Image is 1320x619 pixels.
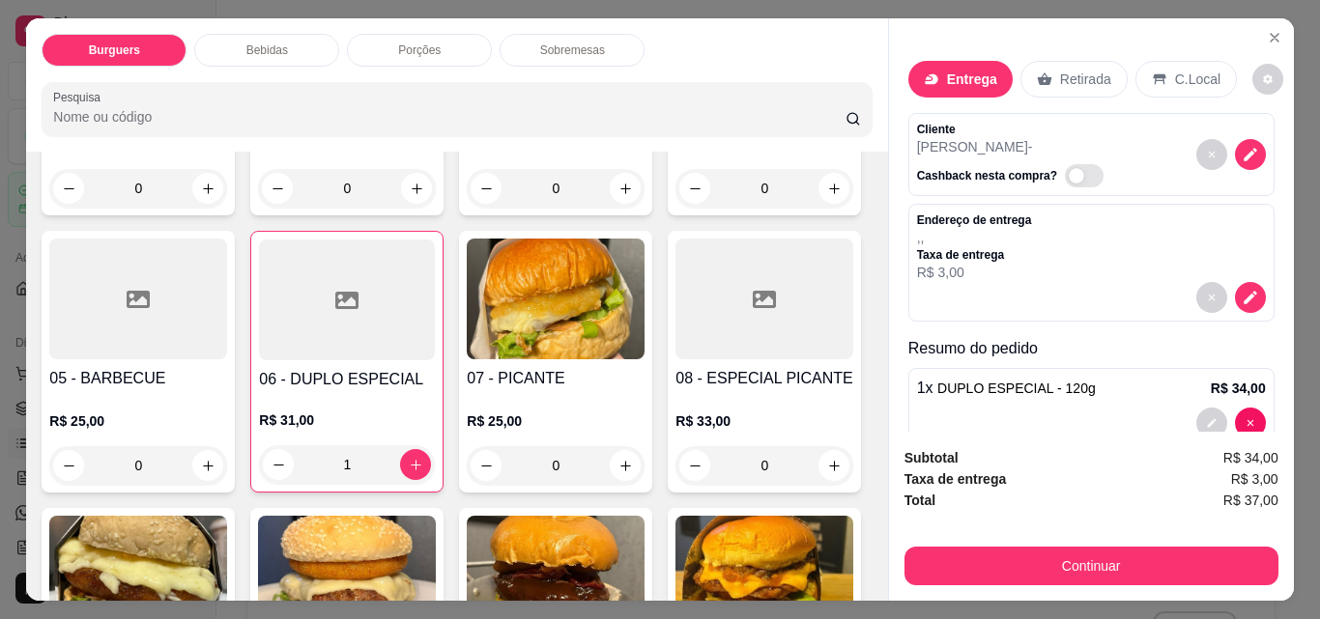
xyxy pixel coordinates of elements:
[1223,490,1278,511] span: R$ 37,00
[908,337,1275,360] p: Resumo do pedido
[917,168,1057,183] p: Cashback nesta compra?
[259,368,435,391] h4: 06 - DUPLO ESPECIAL
[398,42,441,58] p: Porções
[917,247,1032,263] p: Taxa de entrega
[947,70,997,89] p: Entrega
[917,212,1032,228] p: Endereço de entrega
[467,411,645,431] p: R$ 25,00
[1196,282,1227,313] button: decrease-product-quantity
[1231,468,1278,490] span: R$ 3,00
[675,367,853,390] h4: 08 - ESPECIAL PICANTE
[1211,379,1266,398] p: R$ 34,00
[53,107,846,127] input: Pesquisa
[1235,139,1266,170] button: decrease-product-quantity
[1060,70,1111,89] p: Retirada
[917,137,1111,156] p: [PERSON_NAME] -
[467,367,645,390] h4: 07 - PICANTE
[1235,282,1266,313] button: decrease-product-quantity
[675,411,853,431] p: R$ 33,00
[917,228,1032,247] p: , ,
[904,492,935,508] strong: Total
[904,450,959,465] strong: Subtotal
[540,42,605,58] p: Sobremesas
[1223,447,1278,468] span: R$ 34,00
[937,380,1096,396] span: DUPLO ESPECIAL - 120g
[917,377,1096,400] p: 1 x
[904,471,1007,487] strong: Taxa de entrega
[467,239,645,359] img: product-image
[1196,139,1227,170] button: decrease-product-quantity
[246,42,288,58] p: Bebidas
[1259,22,1290,53] button: Close
[53,89,107,105] label: Pesquisa
[1196,408,1227,438] button: decrease-product-quantity
[89,42,140,58] p: Burguers
[917,263,1032,282] p: R$ 3,00
[917,122,1111,137] p: Cliente
[904,547,1278,585] button: Continuar
[49,367,227,390] h4: 05 - BARBECUE
[49,411,227,431] p: R$ 25,00
[1065,164,1111,187] label: Automatic updates
[259,410,435,430] p: R$ 31,00
[1252,64,1283,95] button: decrease-product-quantity
[1175,70,1220,89] p: C.Local
[1235,408,1266,438] button: decrease-product-quantity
